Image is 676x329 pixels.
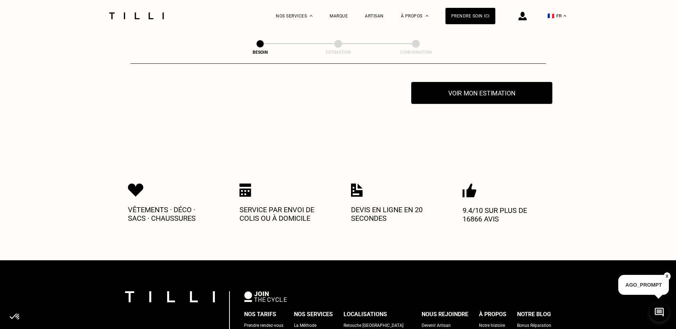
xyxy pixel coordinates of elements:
img: logo Tilli [125,291,215,302]
img: Icon [351,183,363,197]
img: Icon [463,183,476,198]
a: Retouche [GEOGRAPHIC_DATA] [344,322,403,329]
div: Notre blog [517,309,551,320]
a: Devenir Artisan [422,322,451,329]
img: icône connexion [518,12,527,20]
div: Besoin [225,50,296,55]
a: Bonus Réparation [517,322,551,329]
a: La Méthode [294,322,316,329]
div: À propos [479,309,506,320]
p: 9.4/10 sur plus de 16866 avis [463,206,548,223]
div: Localisations [344,309,387,320]
a: Prendre rendez-vous [244,322,283,329]
div: Confirmation [380,50,451,55]
p: Service par envoi de colis ou à domicile [239,205,325,223]
img: logo Join The Cycle [244,291,287,302]
button: X [664,272,671,280]
img: Icon [128,183,144,197]
p: AGO_PROMPT [618,275,669,295]
a: Notre histoire [479,322,505,329]
span: 🇫🇷 [547,12,554,19]
div: Nous rejoindre [422,309,468,320]
button: Voir mon estimation [411,82,552,104]
div: Nos tarifs [244,309,276,320]
img: menu déroulant [563,15,566,17]
img: Icon [239,183,251,197]
a: Artisan [365,14,384,19]
div: Estimation [303,50,374,55]
a: Marque [330,14,348,19]
p: Devis en ligne en 20 secondes [351,205,437,223]
div: Nos services [294,309,333,320]
img: Menu déroulant [310,15,313,17]
img: Logo du service de couturière Tilli [107,12,166,19]
a: Prendre soin ici [445,8,495,24]
img: Menu déroulant à propos [425,15,428,17]
p: Vêtements · Déco · Sacs · Chaussures [128,205,213,223]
